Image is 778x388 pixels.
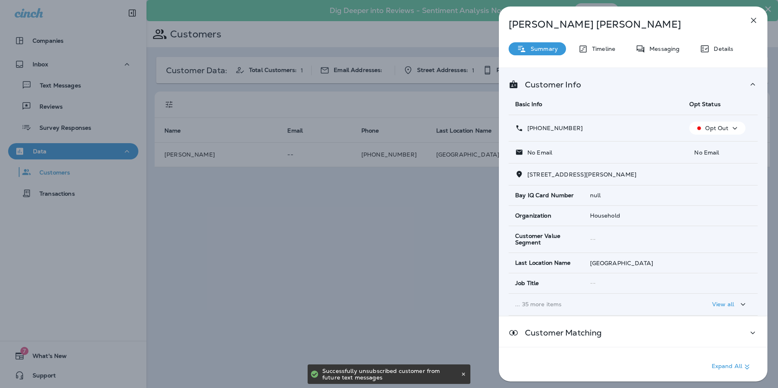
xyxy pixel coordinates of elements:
[645,46,680,52] p: Messaging
[712,362,752,372] p: Expand All
[523,149,552,156] p: No Email
[710,46,733,52] p: Details
[527,171,636,178] span: [STREET_ADDRESS][PERSON_NAME]
[590,279,596,287] span: --
[518,329,602,336] p: Customer Matching
[712,301,734,307] p: View all
[518,81,581,88] p: Customer Info
[322,364,459,384] div: Successfully unsubscribed customer from future text messages
[590,259,653,267] span: [GEOGRAPHIC_DATA]
[590,192,601,199] span: null
[527,46,558,52] p: Summary
[523,125,583,131] p: [PHONE_NUMBER]
[515,233,577,246] span: Customer Value Segment
[689,149,751,156] p: No Email
[590,235,596,243] span: --
[515,212,551,219] span: Organization
[515,259,571,266] span: Last Location Name
[705,125,728,131] p: Opt Out
[689,122,745,135] button: Opt Out
[515,301,676,307] p: ... 35 more items
[509,19,731,30] p: [PERSON_NAME] [PERSON_NAME]
[708,360,755,374] button: Expand All
[515,280,539,287] span: Job Title
[515,100,542,108] span: Basic Info
[590,212,620,219] span: Household
[515,192,574,199] span: Bay IQ Card Number
[588,46,615,52] p: Timeline
[689,100,720,108] span: Opt Status
[709,297,751,312] button: View all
